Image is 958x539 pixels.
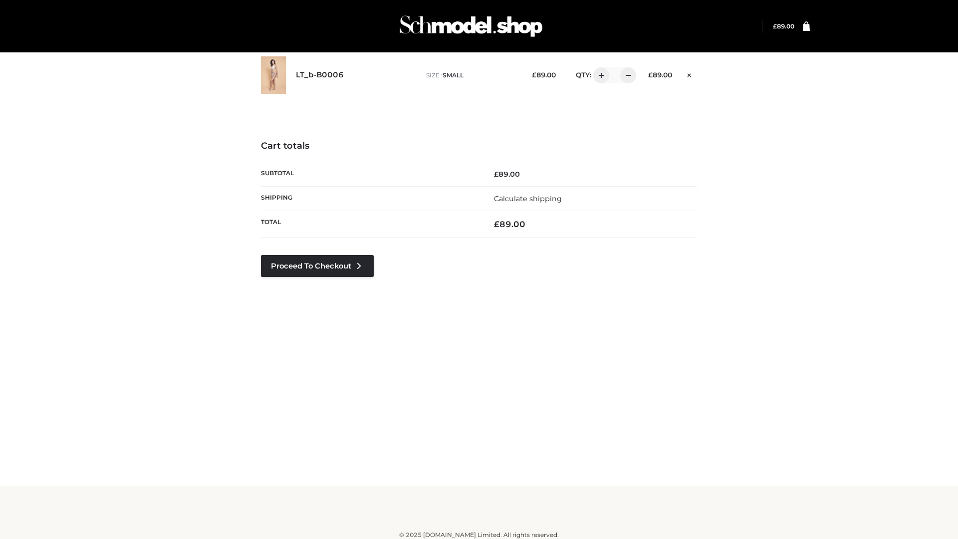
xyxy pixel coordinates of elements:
bdi: 89.00 [532,71,556,79]
h4: Cart totals [261,141,697,152]
span: £ [494,219,499,229]
bdi: 89.00 [494,170,520,179]
bdi: 89.00 [648,71,672,79]
th: Total [261,211,479,238]
a: Calculate shipping [494,194,562,203]
a: Remove this item [682,67,697,80]
span: £ [773,22,777,30]
a: LT_b-B0006 [296,70,344,80]
span: SMALL [443,71,464,79]
th: Subtotal [261,162,479,186]
a: £89.00 [773,22,794,30]
a: Proceed to Checkout [261,255,374,277]
th: Shipping [261,186,479,211]
div: QTY: [566,67,633,83]
p: size : [426,71,516,80]
bdi: 89.00 [773,22,794,30]
bdi: 89.00 [494,219,525,229]
img: Schmodel Admin 964 [396,6,546,46]
span: £ [532,71,536,79]
span: £ [494,170,498,179]
span: £ [648,71,653,79]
